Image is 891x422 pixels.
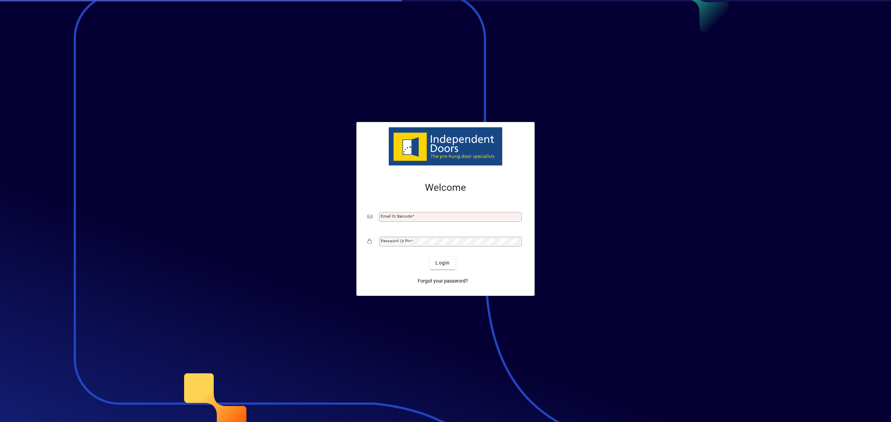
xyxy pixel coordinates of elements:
[435,259,450,267] span: Login
[381,238,411,243] mat-label: Password or Pin
[418,277,468,285] span: Forgot your password?
[430,257,455,269] button: Login
[415,275,471,287] a: Forgot your password?
[368,182,523,194] h2: Welcome
[381,214,412,219] mat-label: Email or Barcode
